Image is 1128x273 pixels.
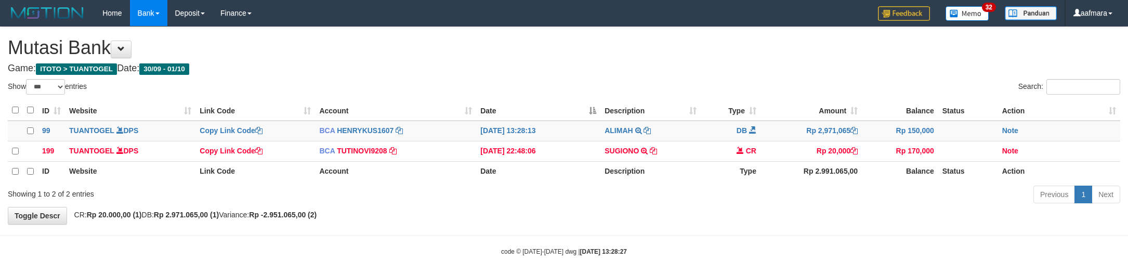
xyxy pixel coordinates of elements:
[69,126,114,135] a: TUANTOGEL
[600,161,701,181] th: Description
[1046,79,1120,95] input: Search:
[850,147,858,155] a: Copy Rp 20,000 to clipboard
[249,211,317,219] strong: Rp -2.951.065,00 (2)
[38,100,65,121] th: ID: activate to sort column ascending
[650,147,657,155] a: Copy SUGIONO to clipboard
[396,126,403,135] a: Copy HENRYKUS1607 to clipboard
[476,141,600,161] td: [DATE] 22:48:06
[154,211,219,219] strong: Rp 2.971.065,00 (1)
[1018,79,1120,95] label: Search:
[65,100,195,121] th: Website: activate to sort column ascending
[65,161,195,181] th: Website
[139,63,189,75] span: 30/09 - 01/10
[8,185,462,199] div: Showing 1 to 2 of 2 entries
[938,100,998,121] th: Status
[69,147,114,155] a: TUANTOGEL
[580,248,627,255] strong: [DATE] 13:28:27
[200,147,263,155] a: Copy Link Code
[862,121,938,141] td: Rp 150,000
[36,63,117,75] span: ITOTO > TUANTOGEL
[476,121,600,141] td: [DATE] 13:28:13
[65,121,195,141] td: DPS
[760,161,862,181] th: Rp 2.991.065,00
[1002,126,1018,135] a: Note
[982,3,996,12] span: 32
[389,147,397,155] a: Copy TUTINOVI9208 to clipboard
[644,126,651,135] a: Copy ALIMAH to clipboard
[8,5,87,21] img: MOTION_logo.png
[315,100,476,121] th: Account: activate to sort column ascending
[42,147,54,155] span: 199
[760,100,862,121] th: Amount: activate to sort column ascending
[862,100,938,121] th: Balance
[1092,186,1120,203] a: Next
[337,147,387,155] a: TUTINOVI9208
[8,207,67,225] a: Toggle Descr
[8,63,1120,74] h4: Game: Date:
[760,141,862,161] td: Rp 20,000
[605,147,639,155] a: SUGIONO
[1033,186,1075,203] a: Previous
[946,6,989,21] img: Button%20Memo.svg
[8,79,87,95] label: Show entries
[850,126,858,135] a: Copy Rp 2,971,065 to clipboard
[26,79,65,95] select: Showentries
[87,211,142,219] strong: Rp 20.000,00 (1)
[319,126,335,135] span: BCA
[998,100,1120,121] th: Action: activate to sort column ascending
[1002,147,1018,155] a: Note
[760,121,862,141] td: Rp 2,971,065
[862,141,938,161] td: Rp 170,000
[315,161,476,181] th: Account
[195,161,315,181] th: Link Code
[701,161,760,181] th: Type
[938,161,998,181] th: Status
[605,126,633,135] a: ALIMAH
[862,161,938,181] th: Balance
[1074,186,1092,203] a: 1
[501,248,627,255] small: code © [DATE]-[DATE] dwg |
[878,6,930,21] img: Feedback.jpg
[38,161,65,181] th: ID
[476,161,600,181] th: Date
[69,211,317,219] span: CR: DB: Variance:
[746,147,756,155] span: CR
[701,100,760,121] th: Type: activate to sort column ascending
[998,161,1120,181] th: Action
[65,141,195,161] td: DPS
[200,126,263,135] a: Copy Link Code
[737,126,747,135] span: DB
[1005,6,1057,20] img: panduan.png
[337,126,394,135] a: HENRYKUS1607
[195,100,315,121] th: Link Code: activate to sort column ascending
[476,100,600,121] th: Date: activate to sort column descending
[42,126,50,135] span: 99
[319,147,335,155] span: BCA
[8,37,1120,58] h1: Mutasi Bank
[600,100,701,121] th: Description: activate to sort column ascending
